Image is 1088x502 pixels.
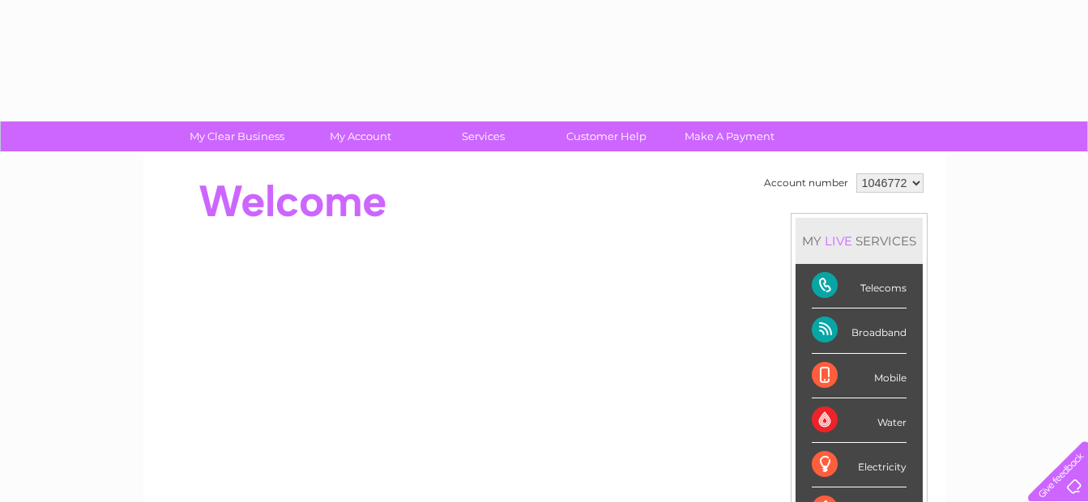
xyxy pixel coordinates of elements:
div: Water [812,398,907,443]
a: Customer Help [540,121,673,151]
div: Telecoms [812,264,907,308]
div: LIVE [821,233,855,249]
a: Make A Payment [663,121,796,151]
div: Electricity [812,443,907,487]
a: My Clear Business [170,121,304,151]
div: MY SERVICES [796,218,923,264]
div: Mobile [812,354,907,398]
td: Account number [760,169,852,197]
a: My Account [293,121,427,151]
div: Broadband [812,308,907,353]
a: Services [416,121,550,151]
